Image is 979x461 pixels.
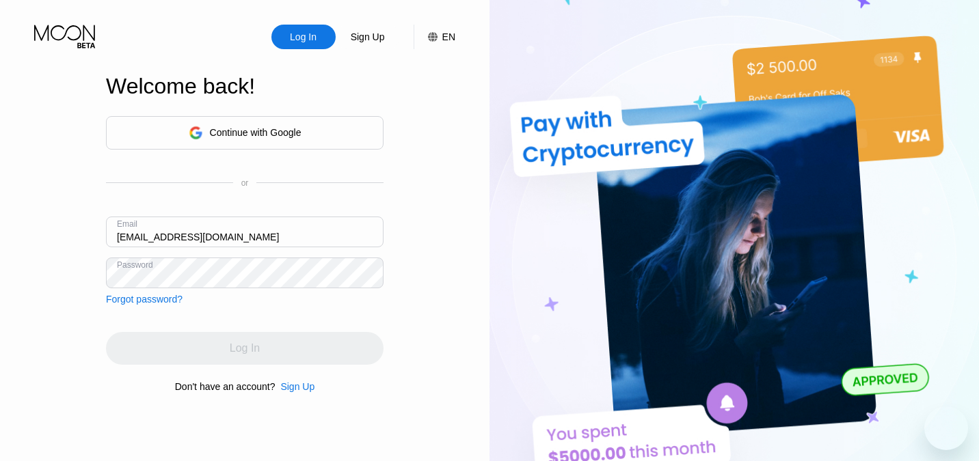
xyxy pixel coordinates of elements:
iframe: Кнопка запуска окна обмена сообщениями [924,406,968,450]
div: EN [442,31,455,42]
div: Sign Up [280,381,314,392]
div: Sign Up [275,381,314,392]
div: EN [414,25,455,49]
div: Log In [289,30,318,44]
div: Password [117,260,153,270]
div: Continue with Google [210,127,301,138]
div: Forgot password? [106,294,183,305]
div: Sign Up [336,25,400,49]
div: Welcome back! [106,74,384,99]
div: Continue with Google [106,116,384,150]
div: Sign Up [349,30,386,44]
div: Email [117,219,137,229]
div: Log In [271,25,336,49]
div: Don't have an account? [175,381,276,392]
div: or [241,178,249,188]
